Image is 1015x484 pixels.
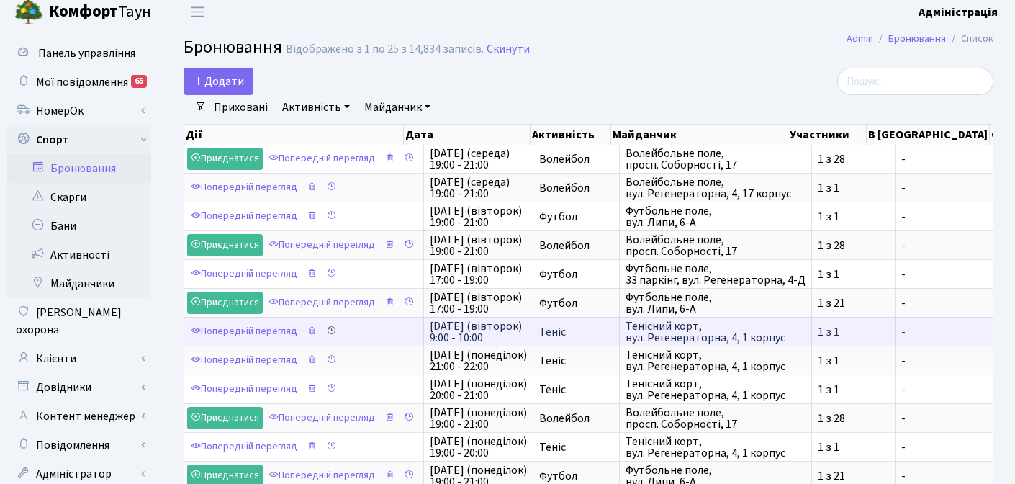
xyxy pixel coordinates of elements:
span: [DATE] (середа) 19:00 - 21:00 [430,148,527,171]
div: Відображено з 1 по 25 з 14,834 записів. [286,42,484,56]
span: [DATE] (вівторок) 9:00 - 10:00 [430,321,527,344]
span: 1 з 21 [818,470,889,482]
a: Приєднатися [187,292,263,314]
span: [DATE] (вівторок) 17:00 - 19:00 [430,292,527,315]
a: Довідники [7,373,151,402]
li: Список [946,31,993,47]
span: Теніс [539,326,613,338]
a: Майданчики [7,269,151,298]
a: Попередній перегляд [187,436,301,458]
span: Волейбольне поле, просп. Соборності, 17 [626,407,806,430]
span: Волейбол [539,153,613,165]
a: Попередній перегляд [187,176,301,199]
span: Футбольне поле, 33 паркінг, вул. Регенераторна, 4-Д [626,263,806,286]
a: Попередній перегляд [187,263,301,285]
span: [DATE] (понеділок) 21:00 - 22:00 [430,349,527,372]
a: Приховані [208,95,274,120]
span: 1 з 1 [818,269,889,280]
a: Попередній перегляд [265,148,379,170]
span: 1 з 1 [818,211,889,223]
a: Мої повідомлення65 [7,68,151,97]
nav: breadcrumb [825,24,1015,54]
a: Скинути [487,42,530,56]
span: Футбол [539,269,613,280]
span: Волейбол [539,413,613,424]
a: Приєднатися [187,234,263,256]
span: Футбольне поле, вул. Липи, 6-А [626,205,806,228]
a: Admin [847,31,873,46]
th: Дії [184,125,404,145]
a: Активності [7,241,151,269]
a: Попередній перегляд [265,234,379,256]
span: Волейбол [539,182,613,194]
span: Теніс [539,442,613,453]
span: 1 з 1 [818,182,889,194]
span: Бронювання [184,35,282,60]
span: 1 з 28 [818,240,889,251]
a: Приєднатися [187,407,263,429]
span: Панель управління [38,45,135,61]
a: Попередній перегляд [187,349,301,372]
a: Майданчик [358,95,436,120]
span: Футбольне поле, вул. Липи, 6-А [626,292,806,315]
a: Клієнти [7,344,151,373]
a: НомерОк [7,97,151,125]
span: Теніс [539,355,613,367]
span: [DATE] (середа) 19:00 - 21:00 [430,176,527,200]
span: 1 з 28 [818,153,889,165]
span: 1 з 1 [818,326,889,338]
input: Пошук... [837,68,993,95]
div: 65 [131,75,147,88]
a: Скарги [7,183,151,212]
span: Тенісний корт, вул. Регенераторна, 4, 1 корпус [626,436,806,459]
span: Волейбольне поле, вул. Регенераторна, 4, 17 корпус [626,176,806,200]
th: Дата [404,125,531,145]
b: Адміністрація [919,4,998,20]
span: 1 з 1 [818,384,889,395]
span: 1 з 1 [818,355,889,367]
span: 1 з 1 [818,442,889,453]
a: Адміністрація [919,4,998,21]
span: Футбол [539,211,613,223]
a: Панель управління [7,39,151,68]
a: Активність [276,95,356,120]
span: Волейбол [539,240,613,251]
a: Попередній перегляд [187,378,301,400]
span: Тенісний корт, вул. Регенераторна, 4, 1 корпус [626,378,806,401]
a: Попередній перегляд [265,407,379,429]
span: [DATE] (понеділок) 19:00 - 20:00 [430,436,527,459]
a: Попередній перегляд [187,321,301,343]
a: Спорт [7,125,151,154]
span: Волейбольне поле, просп. Соборності, 17 [626,234,806,257]
a: Попередній перегляд [265,292,379,314]
span: [DATE] (понеділок) 20:00 - 21:00 [430,378,527,401]
span: Теніс [539,384,613,395]
span: Футбол [539,470,613,482]
a: Бани [7,212,151,241]
a: [PERSON_NAME] охорона [7,298,151,344]
span: [DATE] (понеділок) 19:00 - 21:00 [430,407,527,430]
th: Участники [788,125,867,145]
span: Волейбольне поле, просп. Соборності, 17 [626,148,806,171]
span: [DATE] (вівторок) 19:00 - 21:00 [430,205,527,228]
span: Тенісний корт, вул. Регенераторна, 4, 1 корпус [626,349,806,372]
span: [DATE] (вівторок) 17:00 - 19:00 [430,263,527,286]
span: 1 з 28 [818,413,889,424]
a: Приєднатися [187,148,263,170]
a: Контент менеджер [7,402,151,431]
span: Тенісний корт, вул. Регенераторна, 4, 1 корпус [626,321,806,344]
button: Додати [184,68,253,95]
span: [DATE] (вівторок) 19:00 - 21:00 [430,234,527,257]
th: Майданчик [611,125,788,145]
span: Мої повідомлення [36,74,128,90]
a: Повідомлення [7,431,151,460]
th: В [GEOGRAPHIC_DATA] [867,125,990,145]
th: Активність [531,125,611,145]
span: 1 з 21 [818,297,889,309]
a: Бронювання [888,31,946,46]
span: Футбол [539,297,613,309]
a: Бронювання [7,154,151,183]
a: Попередній перегляд [187,205,301,228]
